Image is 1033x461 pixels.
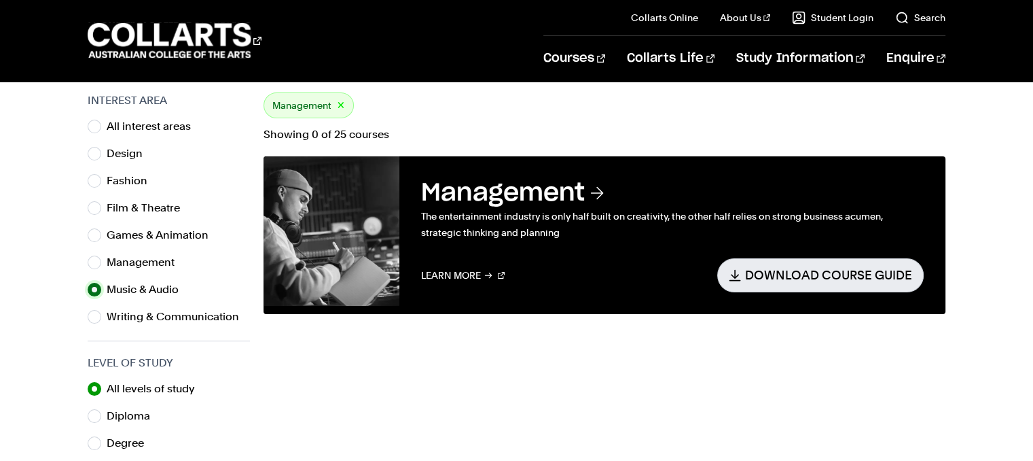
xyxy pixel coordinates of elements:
label: Games & Animation [107,226,219,245]
div: Go to homepage [88,21,261,60]
a: Download Course Guide [717,258,924,292]
a: Student Login [792,11,873,24]
img: Management [264,156,399,306]
label: Diploma [107,407,161,426]
button: × [337,98,345,114]
a: Learn More [421,258,505,292]
label: All levels of study [107,379,206,398]
a: Enquire [886,36,945,81]
label: Design [107,144,153,163]
label: Writing & Communication [107,307,250,326]
label: All interest areas [107,117,202,136]
label: Film & Theatre [107,199,191,218]
label: Degree [107,434,155,453]
h3: Management [421,178,923,208]
label: Music & Audio [107,280,189,299]
a: Study Information [736,36,864,81]
a: Collarts Life [627,36,714,81]
p: The entertainment industry is only half built on creativity, the other half relies on strong busi... [421,208,923,241]
label: Management [107,253,185,272]
a: Collarts Online [631,11,698,24]
h3: Interest Area [88,92,250,109]
a: Courses [543,36,605,81]
label: Fashion [107,171,158,190]
a: About Us [720,11,770,24]
h3: Level of Study [88,355,250,371]
div: Management [264,92,354,118]
p: Showing 0 of 25 courses [264,129,945,140]
a: Search [895,11,945,24]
